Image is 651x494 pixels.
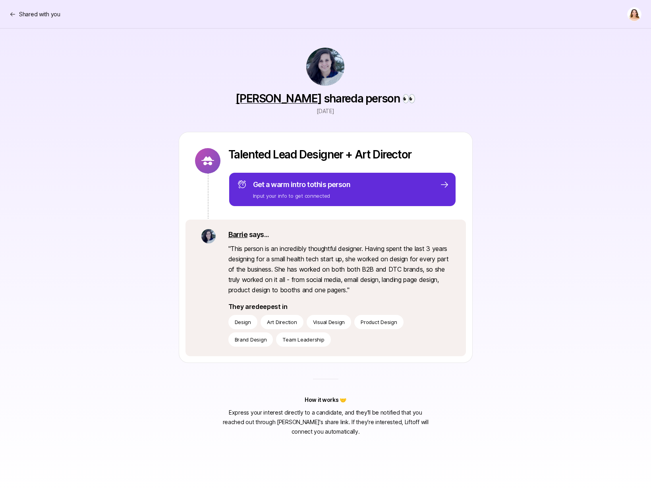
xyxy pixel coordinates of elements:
[228,230,248,239] a: Barrie
[306,48,344,86] img: f3789128_d726_40af_ba80_c488df0e0488.jpg
[267,318,297,326] p: Art Direction
[201,229,216,243] img: f3789128_d726_40af_ba80_c488df0e0488.jpg
[317,106,334,116] p: [DATE]
[236,92,321,105] a: [PERSON_NAME]
[228,243,450,295] p: " This person is an incredibly thoughtful designer. Having spent the last 3 years designing for a...
[313,318,345,326] p: Visual Design
[235,318,251,326] p: Design
[19,10,60,19] p: Shared with you
[228,301,450,312] p: They are deepest in
[235,336,267,343] p: Brand Design
[628,8,641,21] img: Analía Ibargoyen
[236,92,415,105] p: shared a person 👀
[305,395,346,405] p: How it works 🤝
[228,148,456,161] p: Talented Lead Designer + Art Director
[627,7,641,21] button: Analía Ibargoyen
[361,318,397,326] p: Product Design
[253,179,351,190] p: Get a warm intro
[253,192,351,200] p: Input your info to get connected
[307,180,350,189] span: to this person
[222,408,429,436] p: Express your interest directly to a candidate, and they'll be notified that you reached out throu...
[282,336,324,343] p: Team Leadership
[228,229,450,240] p: says...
